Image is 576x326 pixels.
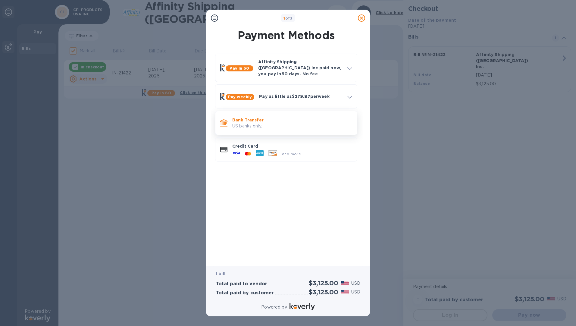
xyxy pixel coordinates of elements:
[261,304,287,310] p: Powered by
[351,289,360,295] p: USD
[309,288,338,296] h2: $3,125.00
[341,281,349,285] img: USD
[228,95,252,99] b: Pay weekly
[216,290,274,296] h3: Total paid by customer
[282,152,304,156] span: and more...
[259,93,343,99] p: Pay as little as $279.87 per week
[341,290,349,294] img: USD
[216,271,225,276] b: 1 bill
[283,16,293,20] b: of 3
[309,279,338,287] h2: $3,125.00
[283,16,285,20] span: 1
[258,59,343,77] p: Affinity Shipping ([GEOGRAPHIC_DATA]) Inc. paid now, you pay in 60 days - No fee.
[216,281,267,287] h3: Total paid to vendor
[232,123,352,129] p: US banks only.
[232,117,352,123] p: Bank Transfer
[290,303,315,310] img: Logo
[214,29,358,42] h1: Payment Methods
[230,66,249,71] b: Pay in 60
[232,143,352,149] p: Credit Card
[351,280,360,287] p: USD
